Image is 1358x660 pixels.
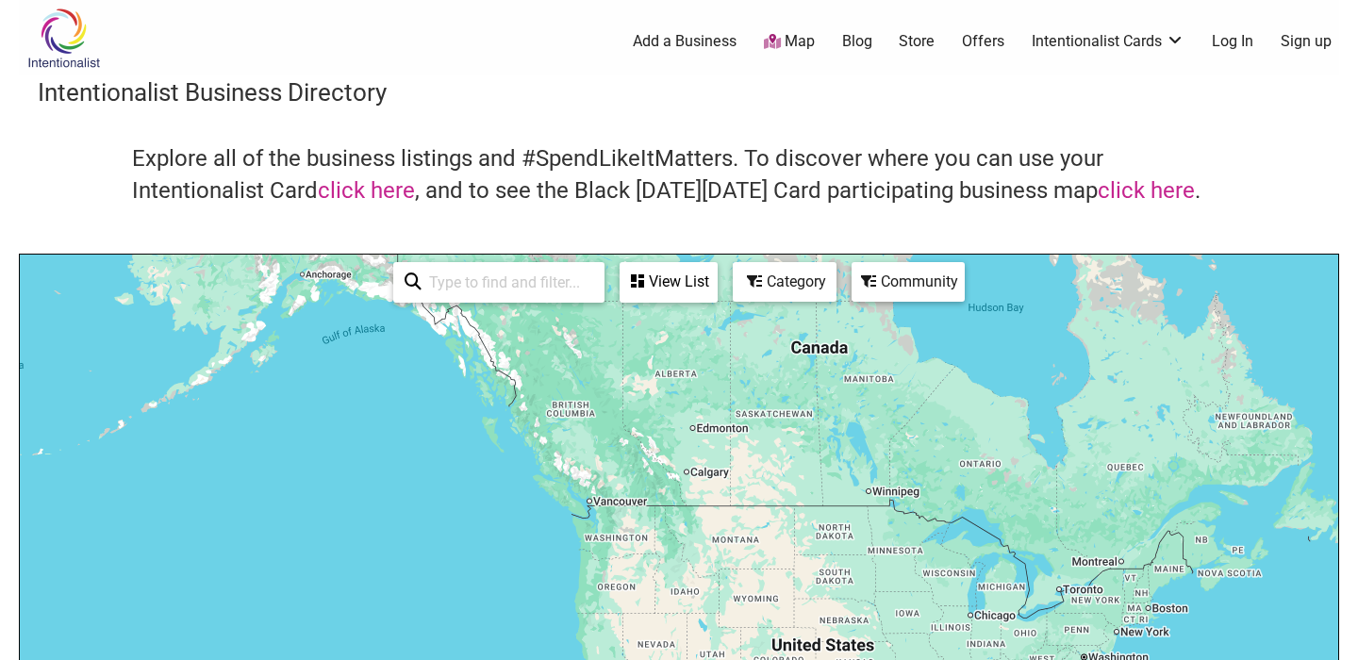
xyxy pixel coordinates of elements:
div: Category [735,264,835,300]
div: Filter by Community [852,262,965,302]
a: Intentionalist Cards [1032,31,1184,52]
div: View List [621,264,716,300]
a: click here [318,177,415,204]
h4: Explore all of the business listings and #SpendLikeItMatters. To discover where you can use your ... [132,143,1226,206]
h3: Intentionalist Business Directory [38,75,1320,109]
div: Filter by category [733,262,836,302]
input: Type to find and filter... [422,264,593,301]
a: Offers [962,31,1004,52]
div: Community [853,264,963,300]
a: Blog [842,31,872,52]
a: Add a Business [633,31,737,52]
div: See a list of the visible businesses [620,262,718,303]
a: Map [764,31,815,53]
img: Intentionalist [19,8,108,69]
a: Log In [1212,31,1253,52]
a: click here [1098,177,1195,204]
div: Type to search and filter [393,262,604,303]
a: Store [899,31,935,52]
a: Sign up [1281,31,1332,52]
